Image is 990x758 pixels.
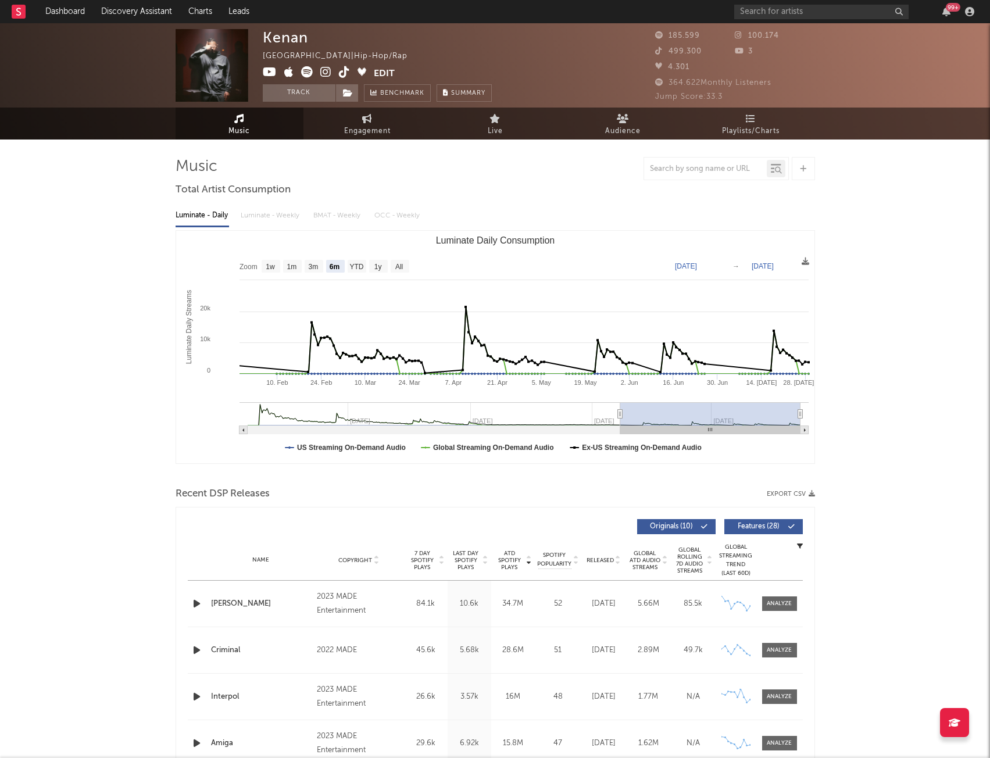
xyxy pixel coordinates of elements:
text: US Streaming On-Demand Audio [297,444,406,452]
div: 2023 MADE Entertainment [317,730,401,757]
div: 29.6k [407,738,445,749]
div: 10.6k [451,598,488,610]
span: Originals ( 10 ) [645,523,698,530]
text: [DATE] [752,262,774,270]
span: 3 [735,48,753,55]
div: 52 [538,598,578,610]
span: Jump Score: 33.3 [655,93,723,101]
div: [DATE] [584,645,623,656]
input: Search by song name or URL [644,165,767,174]
text: → [732,262,739,270]
span: 499.300 [655,48,702,55]
div: Global Streaming Trend (Last 60D) [719,543,753,578]
span: Live [488,124,503,138]
text: Luminate Daily Streams [185,290,193,364]
text: Ex-US Streaming On-Demand Audio [582,444,702,452]
span: ATD Spotify Plays [494,550,525,571]
text: Zoom [240,263,258,271]
span: Released [587,557,614,564]
div: 2.89M [629,645,668,656]
span: Summary [451,90,485,96]
span: Recent DSP Releases [176,487,270,501]
div: 34.7M [494,598,532,610]
div: 3.57k [451,691,488,703]
text: [DATE] [675,262,697,270]
div: 5.68k [451,645,488,656]
div: [DATE] [584,598,623,610]
div: 5.66M [629,598,668,610]
span: Global Rolling 7D Audio Streams [674,546,706,574]
a: [PERSON_NAME] [211,598,312,610]
div: 2023 MADE Entertainment [317,683,401,711]
a: Criminal [211,645,312,656]
span: 100.174 [735,32,779,40]
span: Playlists/Charts [722,124,780,138]
text: 0 [206,367,210,374]
span: Features ( 28 ) [732,523,785,530]
span: Music [228,124,250,138]
button: Summary [437,84,492,102]
text: 21. Apr [487,379,507,386]
button: Originals(10) [637,519,716,534]
span: Engagement [344,124,391,138]
text: 1y [374,263,381,271]
text: 5. May [531,379,551,386]
span: 185.599 [655,32,700,40]
text: All [395,263,402,271]
svg: Luminate Daily Consumption [176,231,814,463]
a: Benchmark [364,84,431,102]
text: 16. Jun [663,379,684,386]
div: 84.1k [407,598,445,610]
text: 10. Mar [354,379,376,386]
text: 6m [329,263,339,271]
text: 19. May [574,379,597,386]
div: N/A [674,691,713,703]
div: 49.7k [674,645,713,656]
div: 6.92k [451,738,488,749]
div: 51 [538,645,578,656]
text: 28. [DATE] [783,379,814,386]
div: 85.5k [674,598,713,610]
div: 2022 MADE [317,643,401,657]
div: [GEOGRAPHIC_DATA] | Hip-Hop/Rap [263,49,421,63]
div: 2023 MADE Entertainment [317,590,401,618]
text: 24. Feb [310,379,331,386]
div: 26.6k [407,691,445,703]
a: Interpol [211,691,312,703]
span: Copyright [338,557,372,564]
div: N/A [674,738,713,749]
text: 1m [287,263,296,271]
text: 20k [200,305,210,312]
text: YTD [349,263,363,271]
span: 4.301 [655,63,689,71]
button: Edit [374,66,395,81]
text: 3m [308,263,318,271]
span: 364.622 Monthly Listeners [655,79,771,87]
button: 99+ [942,7,950,16]
div: Luminate - Daily [176,206,229,226]
div: Name [211,556,312,564]
span: Spotify Popularity [537,551,571,568]
a: Music [176,108,303,140]
text: 14. [DATE] [746,379,777,386]
div: 1.77M [629,691,668,703]
text: 7. Apr [445,379,462,386]
text: Luminate Daily Consumption [435,235,555,245]
div: Kenan [263,29,308,46]
div: 16M [494,691,532,703]
button: Export CSV [767,491,815,498]
div: 48 [538,691,578,703]
a: Audience [559,108,687,140]
div: 99 + [946,3,960,12]
a: Playlists/Charts [687,108,815,140]
div: 28.6M [494,645,532,656]
a: Engagement [303,108,431,140]
text: 10. Feb [266,379,288,386]
div: 45.6k [407,645,445,656]
text: 10k [200,335,210,342]
text: 30. Jun [707,379,728,386]
div: 47 [538,738,578,749]
span: Total Artist Consumption [176,183,291,197]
